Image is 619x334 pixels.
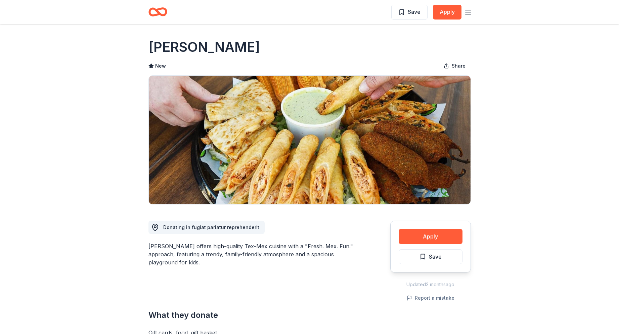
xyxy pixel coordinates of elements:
[149,76,471,204] img: Image for Jimmy Changas
[408,7,421,16] span: Save
[438,59,471,73] button: Share
[155,62,166,70] span: New
[390,281,471,289] div: Updated 2 months ago
[391,5,428,20] button: Save
[148,310,358,321] h2: What they donate
[163,224,259,230] span: Donating in fugiat pariatur reprehenderit
[407,294,454,302] button: Report a mistake
[433,5,461,20] button: Apply
[148,38,260,57] h1: [PERSON_NAME]
[429,252,442,261] span: Save
[399,229,462,244] button: Apply
[148,242,358,266] div: [PERSON_NAME] offers high-quality Tex-Mex cuisine with a "Fresh. Mex. Fun." approach, featuring a...
[148,4,167,20] a: Home
[399,249,462,264] button: Save
[452,62,466,70] span: Share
